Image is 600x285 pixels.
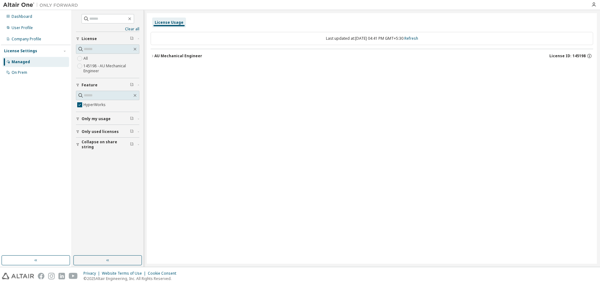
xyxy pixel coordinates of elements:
span: Feature [82,83,97,88]
img: altair_logo.svg [2,273,34,279]
img: instagram.svg [48,273,55,279]
button: Feature [76,78,139,92]
span: Clear filter [130,129,134,134]
span: Collapse on share string [82,140,130,150]
img: linkedin.svg [58,273,65,279]
a: Clear all [76,27,139,32]
span: License ID: 145198 [549,53,586,59]
img: youtube.svg [69,273,78,279]
span: Clear filter [130,36,134,41]
span: Only my usage [82,116,111,121]
button: Only used licenses [76,125,139,139]
button: AU Mechanical EngineerLicense ID: 145198 [151,49,593,63]
button: License [76,32,139,46]
span: Clear filter [130,142,134,147]
img: facebook.svg [38,273,44,279]
div: Cookie Consent [148,271,180,276]
div: Dashboard [12,14,32,19]
p: © 2025 Altair Engineering, Inc. All Rights Reserved. [83,276,180,281]
button: Only my usage [76,112,139,126]
div: Managed [12,59,30,64]
img: Altair One [3,2,81,8]
span: Clear filter [130,116,134,121]
span: License [82,36,97,41]
label: HyperWorks [83,101,107,109]
div: Website Terms of Use [102,271,148,276]
div: User Profile [12,25,33,30]
label: All [83,55,89,62]
label: 145198 - AU Mechanical Engineer [83,62,139,75]
div: On Prem [12,70,27,75]
div: Privacy [83,271,102,276]
span: Only used licenses [82,129,119,134]
div: License Settings [4,48,37,53]
span: Clear filter [130,83,134,88]
div: Last updated at: [DATE] 04:41 PM GMT+5:30 [151,32,593,45]
a: Refresh [404,36,418,41]
div: AU Mechanical Engineer [154,53,202,59]
button: Collapse on share string [76,138,139,151]
div: Company Profile [12,37,41,42]
div: License Usage [155,20,183,25]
